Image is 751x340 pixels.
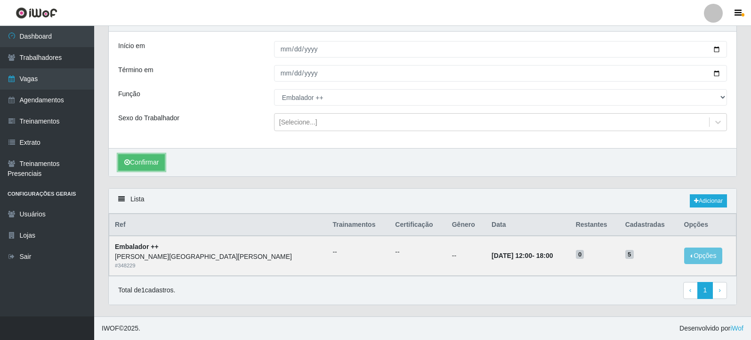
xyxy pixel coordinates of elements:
[570,214,620,236] th: Restantes
[109,214,327,236] th: Ref
[279,117,317,127] div: [Selecione...]
[118,154,165,171] button: Confirmar
[620,214,678,236] th: Cadastradas
[102,324,119,332] span: IWOF
[115,262,321,270] div: # 348229
[118,285,175,295] p: Total de 1 cadastros.
[730,324,743,332] a: iWof
[446,236,486,275] td: --
[678,214,736,236] th: Opções
[118,65,153,75] label: Término em
[683,282,698,299] a: Previous
[719,286,721,294] span: ›
[327,214,389,236] th: Trainamentos
[697,282,713,299] a: 1
[16,7,57,19] img: CoreUI Logo
[679,323,743,333] span: Desenvolvido por
[492,252,532,259] time: [DATE] 12:00
[102,323,140,333] span: © 2025 .
[332,247,384,257] ul: --
[446,214,486,236] th: Gênero
[389,214,446,236] th: Certificação
[274,41,727,58] input: 00/00/0000
[689,286,692,294] span: ‹
[625,250,634,259] span: 5
[118,113,179,123] label: Sexo do Trabalhador
[109,189,736,214] div: Lista
[395,247,440,257] ul: --
[536,252,553,259] time: 18:00
[486,214,570,236] th: Data
[683,282,727,299] nav: pagination
[576,250,584,259] span: 0
[690,194,727,207] a: Adicionar
[712,282,727,299] a: Next
[118,89,140,99] label: Função
[274,65,727,82] input: 00/00/0000
[492,252,553,259] strong: -
[118,41,145,51] label: Início em
[115,243,159,250] strong: Embalador ++
[115,252,321,262] div: [PERSON_NAME][GEOGRAPHIC_DATA][PERSON_NAME]
[684,248,723,264] button: Opções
